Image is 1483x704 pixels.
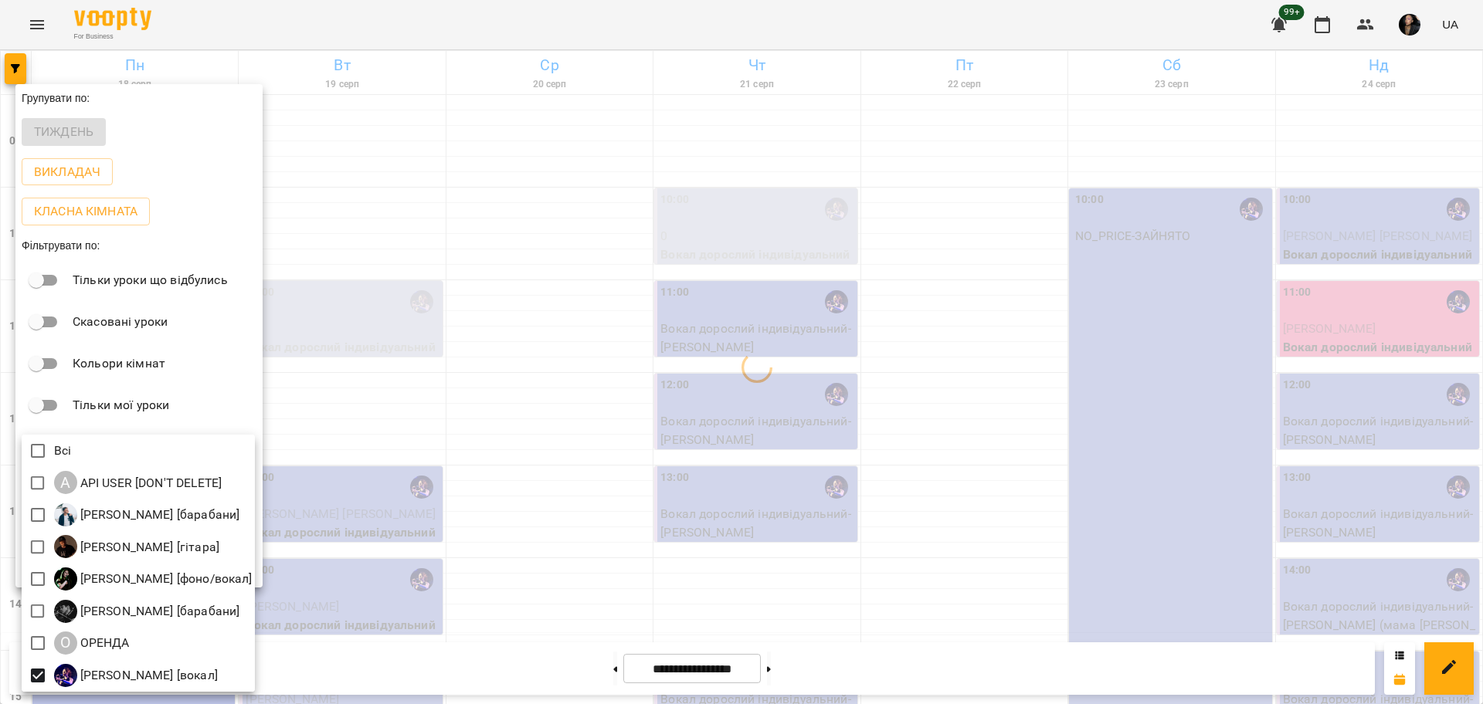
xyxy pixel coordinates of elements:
p: [PERSON_NAME] [вокал] [77,666,218,685]
p: API USER [DON'T DELETE] [77,474,222,492]
img: Є [54,503,77,526]
p: [PERSON_NAME] [барабани] [77,506,240,524]
div: Євген [барабани] [54,503,240,526]
p: [PERSON_NAME] [гітара] [77,538,219,557]
p: Всі [54,442,71,460]
div: Козаченко Євгеній [барабани] [54,600,240,623]
div: Антон [гітара] [54,535,219,558]
a: А [PERSON_NAME] [гітара] [54,535,219,558]
a: Х [PERSON_NAME] [вокал] [54,664,218,687]
img: Д [54,567,77,591]
p: [PERSON_NAME] [барабани] [77,602,240,621]
img: К [54,600,77,623]
div: О [54,631,77,655]
img: Х [54,664,77,687]
div: Дарія [фоно/вокал] [54,567,253,591]
img: А [54,535,77,558]
p: ОРЕНДА [77,634,130,652]
a: К [PERSON_NAME] [барабани] [54,600,240,623]
div: API USER [DON'T DELETE] [54,471,222,494]
a: A API USER [DON'T DELETE] [54,471,222,494]
a: О ОРЕНДА [54,631,130,655]
a: Д [PERSON_NAME] [фоно/вокал] [54,567,253,591]
a: Є [PERSON_NAME] [барабани] [54,503,240,526]
div: Христина Андреєва [вокал] [54,664,218,687]
div: A [54,471,77,494]
p: [PERSON_NAME] [фоно/вокал] [77,570,253,588]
